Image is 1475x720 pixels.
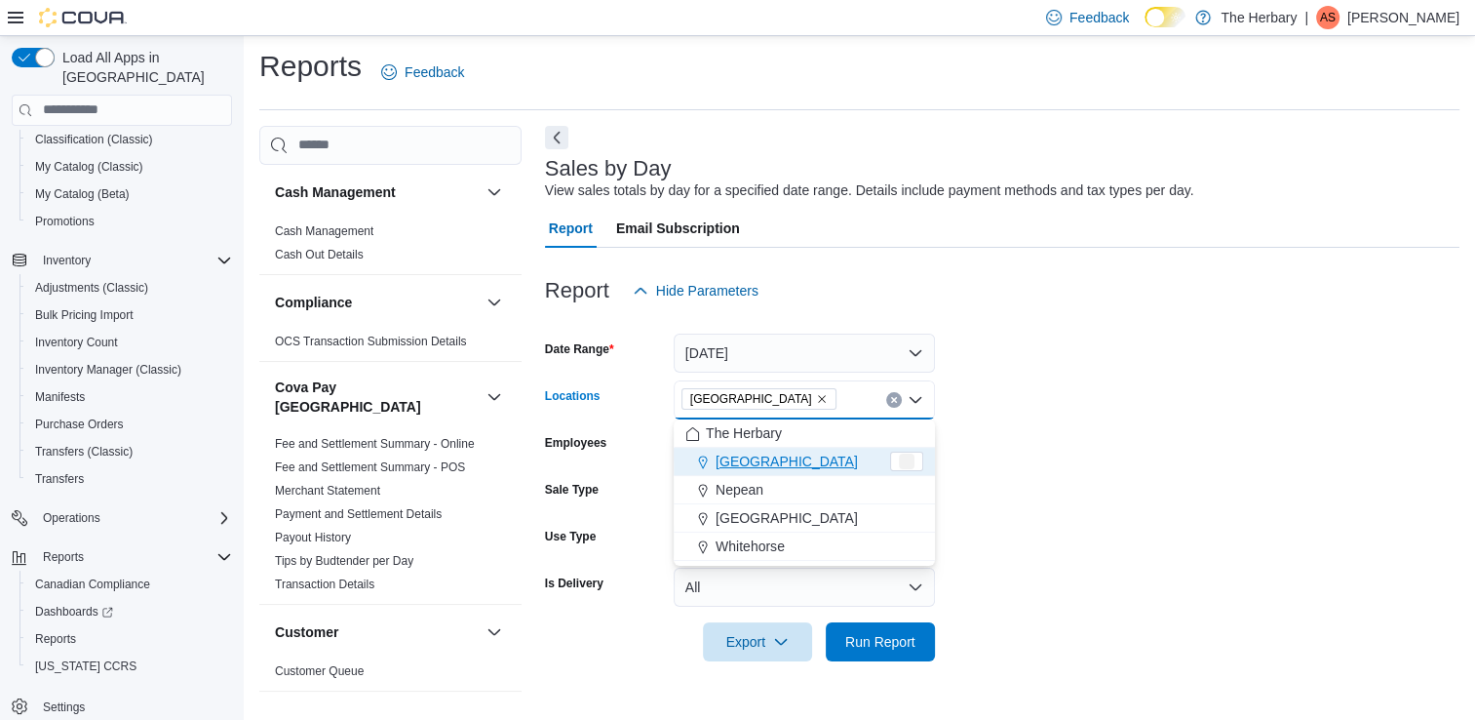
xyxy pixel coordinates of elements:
[35,444,133,460] span: Transfers (Classic)
[27,413,232,436] span: Purchase Orders
[27,210,232,233] span: Promotions
[19,625,240,653] button: Reports
[35,362,181,378] span: Inventory Manager (Classic)
[35,186,130,202] span: My Catalog (Beta)
[1145,27,1145,28] span: Dark Mode
[19,465,240,493] button: Transfers
[35,159,143,175] span: My Catalog (Classic)
[19,356,240,383] button: Inventory Manager (Classic)
[545,482,599,498] label: Sale Type
[35,696,93,719] a: Settings
[275,334,467,349] span: OCS Transaction Submission Details
[625,271,766,310] button: Hide Parameters
[43,700,85,715] span: Settings
[19,126,240,153] button: Classification (Classic)
[275,293,479,312] button: Compliance
[545,157,672,180] h3: Sales by Day
[27,331,232,354] span: Inventory Count
[27,182,137,206] a: My Catalog (Beta)
[35,389,85,405] span: Manifests
[681,388,836,410] span: Kingston
[275,484,380,498] a: Merchant Statement
[4,543,240,571] button: Reports
[35,335,118,350] span: Inventory Count
[35,417,124,432] span: Purchase Orders
[27,573,232,596] span: Canadian Compliance
[35,132,153,147] span: Classification (Classic)
[35,545,92,569] button: Reports
[275,436,475,452] span: Fee and Settlement Summary - Online
[716,452,858,471] span: [GEOGRAPHIC_DATA]
[27,627,232,651] span: Reports
[19,208,240,235] button: Promotions
[674,533,935,561] button: Whitehorse
[1069,8,1129,27] span: Feedback
[545,388,601,404] label: Locations
[275,248,364,261] a: Cash Out Details
[27,413,132,436] a: Purchase Orders
[275,531,351,544] a: Payout History
[19,438,240,465] button: Transfers (Classic)
[27,155,232,179] span: My Catalog (Classic)
[616,209,740,248] span: Email Subscription
[35,307,134,323] span: Bulk Pricing Import
[35,249,98,272] button: Inventory
[483,385,506,409] button: Cova Pay [GEOGRAPHIC_DATA]
[674,420,935,561] div: Choose from the following options
[27,467,92,491] a: Transfers
[35,577,150,592] span: Canadian Compliance
[545,126,568,149] button: Next
[19,411,240,438] button: Purchase Orders
[674,568,935,607] button: All
[275,224,373,238] a: Cash Management
[35,694,232,718] span: Settings
[27,182,232,206] span: My Catalog (Beta)
[259,220,522,274] div: Cash Management
[549,209,593,248] span: Report
[275,378,479,417] button: Cova Pay [GEOGRAPHIC_DATA]
[545,435,606,451] label: Employees
[27,600,232,623] span: Dashboards
[886,392,902,408] button: Clear input
[35,506,108,530] button: Operations
[19,571,240,598] button: Canadian Compliance
[19,180,240,208] button: My Catalog (Beta)
[27,655,144,678] a: [US_STATE] CCRS
[1316,6,1339,29] div: Alex Saez
[35,604,113,620] span: Dashboards
[35,214,95,229] span: Promotions
[4,504,240,532] button: Operations
[19,274,240,301] button: Adjustments (Classic)
[259,432,522,604] div: Cova Pay [GEOGRAPHIC_DATA]
[275,578,374,591] a: Transaction Details
[275,293,352,312] h3: Compliance
[716,480,763,500] span: Nepean
[27,303,141,327] a: Bulk Pricing Import
[4,247,240,274] button: Inventory
[275,437,475,451] a: Fee and Settlement Summary - Online
[39,8,127,27] img: Cova
[545,180,1194,201] div: View sales totals by day for a specified date range. Details include payment methods and tax type...
[1221,6,1297,29] p: The Herbary
[275,483,380,499] span: Merchant Statement
[1320,6,1336,29] span: AS
[43,253,91,268] span: Inventory
[27,385,93,409] a: Manifests
[716,508,858,528] span: [GEOGRAPHIC_DATA]
[27,331,126,354] a: Inventory Count
[19,653,240,680] button: [US_STATE] CCRS
[275,553,413,569] span: Tips by Budtender per Day
[35,631,76,647] span: Reports
[275,577,374,592] span: Transaction Details
[716,537,785,556] span: Whitehorse
[43,510,100,526] span: Operations
[27,155,151,179] a: My Catalog (Classic)
[27,440,140,463] a: Transfers (Classic)
[275,460,465,474] a: Fee and Settlement Summary - POS
[19,598,240,625] a: Dashboards
[275,554,413,568] a: Tips by Budtender per Day
[19,153,240,180] button: My Catalog (Classic)
[706,423,782,443] span: The Herbary
[674,504,935,533] button: [GEOGRAPHIC_DATA]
